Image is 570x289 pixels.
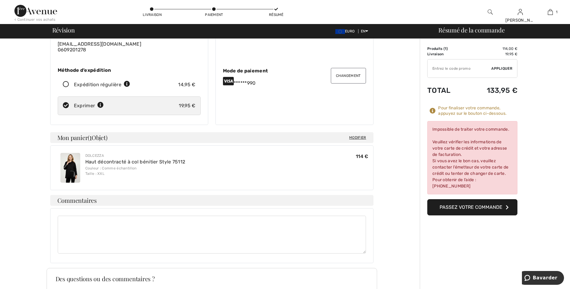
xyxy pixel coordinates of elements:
span: Modifier [349,135,366,141]
div: Dolcezza [85,153,185,158]
span: 114 € [356,154,368,159]
font: EN [361,29,366,33]
font: Mon panier [57,133,88,141]
img: Mes infos [518,8,523,16]
button: Passez votre commande [427,199,517,215]
font: Exprimer [74,103,95,108]
div: Pour finaliser votre commande, appuyez sur le bouton ci-dessous. [438,105,517,116]
div: Résumé [267,12,285,17]
div: [PERSON_NAME] [505,17,535,23]
span: EURO [335,29,357,33]
span: Révision [52,27,75,33]
div: Mode de paiement [223,68,366,74]
span: 1 [445,47,447,51]
td: Livraison [427,51,466,57]
textarea: Comments [58,216,366,254]
div: Impossible de traiter votre commande. Veuillez vérifier les informations de votre carte de crédit... [427,121,517,194]
img: Mon sac [548,8,553,16]
span: ( [88,133,107,141]
div: Couleur : Comme échantillon Taille : XXL [85,166,185,176]
td: 133,95 € [466,80,517,101]
a: Sign In [518,9,523,15]
div: 19,95 € [179,102,195,109]
td: ) [427,46,466,51]
td: Total [427,80,466,101]
font: Produits ( [427,47,447,51]
span: 1 [90,133,92,141]
font: Passez votre commande [440,204,502,210]
div: 14,95 € [178,81,195,88]
td: 19,95 € [466,51,517,57]
div: < Continuer vos achats [14,17,56,22]
a: 1 [535,8,565,16]
td: 114,00 € [466,46,517,51]
font: Objet) [92,133,108,141]
button: Changement [331,68,366,84]
div: Paiement [205,12,223,17]
h4: Commentaires [50,195,373,206]
h3: Des questions ou des commentaires ? [56,276,368,282]
span: 1 [556,9,557,15]
img: Rechercher sur le site Web [488,8,493,16]
input: Promo code [428,59,491,78]
a: Haut décontracté à col bénitier Style 75112 [85,159,185,165]
img: Haut décontracté à col bénitier Style 75112 [60,153,80,183]
img: 1ère Avenue [14,5,57,17]
iframe: Opens a widget where you can chat to one of our agents [522,271,564,286]
span: Appliquer [491,66,512,71]
img: Euro [335,29,345,34]
font: Expédition régulière [74,82,121,87]
div: Résumé de la commande [431,27,566,33]
div: Méthode d’expédition [58,67,201,73]
div: Livraison [143,12,161,17]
